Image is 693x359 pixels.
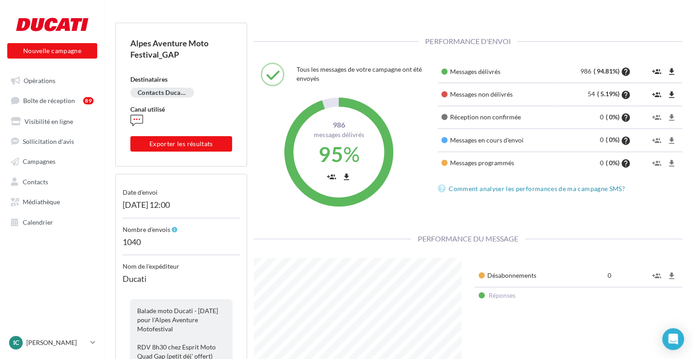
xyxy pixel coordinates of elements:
span: IC [13,338,19,347]
i: file_download [667,67,676,76]
a: Calendrier [5,213,99,230]
i: file_download [342,172,351,182]
button: group_add [650,64,663,79]
i: file_download [667,271,676,280]
button: Nouvelle campagne [7,43,97,59]
div: 1040 [123,234,240,255]
p: [PERSON_NAME] [26,338,87,347]
button: file_download [665,110,678,125]
i: help [621,159,631,168]
span: 0 [600,159,606,167]
span: 95 [318,142,343,167]
span: Messages délivrés [314,131,364,138]
i: group_add [652,271,661,280]
span: Boîte de réception [23,97,75,104]
span: Campagnes [23,157,55,165]
i: file_download [667,90,676,99]
div: [DATE] 12:00 [123,197,240,218]
button: group_add [650,87,663,102]
span: 54 [588,90,597,98]
td: Réception non confirmée [438,106,557,128]
button: group_add [325,169,338,184]
div: Tous les messages de votre campagne ont été envoyés [296,63,424,85]
span: Sollicitation d'avis [23,137,74,145]
span: 0 [607,271,613,279]
button: file_download [340,169,353,184]
span: Calendrier [23,218,53,226]
i: group_add [652,113,661,122]
i: help [621,136,631,145]
i: file_download [667,159,676,168]
td: Messages délivrés [438,60,557,83]
span: 0 [600,136,606,143]
i: help [621,67,631,76]
button: Exporter les résultats [130,136,232,152]
i: file_download [667,136,676,145]
a: Contacts [5,173,99,189]
span: Opérations [24,76,55,84]
span: Réponses [488,291,515,299]
span: Canal utilisé [130,105,165,113]
div: 89 [83,97,94,104]
td: Messages non délivrés [438,83,557,106]
span: Performance du message [411,234,525,243]
span: ( 0%) [606,113,619,121]
a: Visibilité en ligne [5,113,99,129]
span: ( 94.81%) [594,67,619,75]
div: Date d'envoi [123,181,240,197]
span: ( 0%) [606,159,619,167]
i: help [621,90,631,99]
td: Messages en cours d'envoi [438,129,557,152]
span: ( 0%) [606,136,619,143]
a: Médiathèque [5,193,99,209]
button: group_add [650,156,663,171]
i: group_add [652,159,661,168]
div: Open Intercom Messenger [662,328,684,350]
i: help [621,113,631,122]
span: Contacts [23,177,48,185]
span: Visibilité en ligne [25,117,73,125]
i: group_add [652,67,661,76]
button: group_add [650,133,663,148]
button: file_download [665,268,678,283]
button: file_download [665,156,678,171]
span: Médiathèque [23,198,60,206]
div: Alpes Aventure Moto Festival_GAP [130,38,232,60]
div: Contacts Ducati [DATE] [130,88,194,98]
div: Nom de l'expéditeur [123,255,240,271]
a: Opérations [5,72,99,88]
i: group_add [327,172,336,182]
i: group_add [652,90,661,99]
button: file_download [665,133,678,148]
button: group_add [650,110,663,125]
td: Désabonnements [475,265,593,287]
div: Ducati [123,271,240,292]
a: Boîte de réception89 [5,92,99,108]
a: IC [PERSON_NAME] [7,334,97,351]
span: 986 [580,67,594,75]
span: 0 [600,113,606,121]
button: group_add [650,268,663,283]
a: Comment analyser les performances de ma campagne SMS? [438,183,629,194]
td: Messages programmés [438,152,557,174]
span: Nombre d'envois [123,226,170,233]
span: Destinataires [130,75,168,83]
span: Performance d'envoi [418,37,517,45]
div: % [300,139,377,169]
i: group_add [652,136,661,145]
button: file_download [665,64,678,79]
a: Sollicitation d'avis [5,133,99,149]
a: Campagnes [5,152,99,169]
i: file_download [667,113,676,122]
button: file_download [665,87,678,102]
span: ( 5.19%) [597,90,619,98]
span: 986 [300,120,377,130]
